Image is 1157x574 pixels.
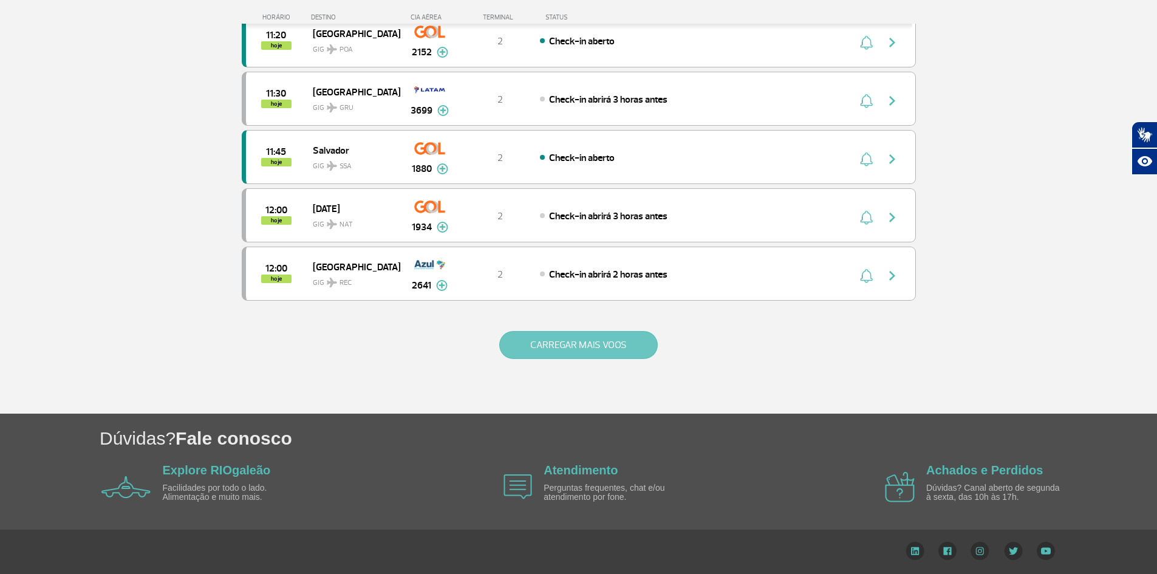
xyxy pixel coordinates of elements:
[266,89,286,98] span: 2025-09-30 11:30:00
[497,210,503,222] span: 2
[971,542,989,560] img: Instagram
[261,275,292,283] span: hoje
[100,426,1157,451] h1: Dúvidas?
[327,278,337,287] img: destiny_airplane.svg
[860,94,873,108] img: sino-painel-voo.svg
[549,210,667,222] span: Check-in abrirá 3 horas antes
[544,483,683,502] p: Perguntas frequentes, chat e/ou atendimento por fone.
[261,158,292,166] span: hoje
[437,222,448,233] img: mais-info-painel-voo.svg
[313,154,391,172] span: GIG
[1131,148,1157,175] button: Abrir recursos assistivos.
[460,13,539,21] div: TERMINAL
[313,271,391,289] span: GIG
[539,13,638,21] div: STATUS
[436,280,448,291] img: mais-info-painel-voo.svg
[313,259,391,275] span: [GEOGRAPHIC_DATA]
[860,35,873,50] img: sino-painel-voo.svg
[245,13,312,21] div: HORÁRIO
[265,206,287,214] span: 2025-09-30 12:00:00
[1004,542,1023,560] img: Twitter
[860,210,873,225] img: sino-painel-voo.svg
[340,161,352,172] span: SSA
[885,35,899,50] img: seta-direita-painel-voo.svg
[412,45,432,60] span: 2152
[266,31,286,39] span: 2025-09-30 11:20:00
[1131,121,1157,148] button: Abrir tradutor de língua de sinais.
[497,94,503,106] span: 2
[437,163,448,174] img: mais-info-painel-voo.svg
[327,103,337,112] img: destiny_airplane.svg
[497,35,503,47] span: 2
[497,268,503,281] span: 2
[313,96,391,114] span: GIG
[885,152,899,166] img: seta-direita-painel-voo.svg
[265,264,287,273] span: 2025-09-30 12:00:00
[1037,542,1055,560] img: YouTube
[938,542,957,560] img: Facebook
[549,35,615,47] span: Check-in aberto
[340,44,353,55] span: POA
[885,94,899,108] img: seta-direita-painel-voo.svg
[503,474,532,499] img: airplane icon
[437,47,448,58] img: mais-info-painel-voo.svg
[176,428,292,448] span: Fale conosco
[327,219,337,229] img: destiny_airplane.svg
[412,162,432,176] span: 1880
[885,268,899,283] img: seta-direita-painel-voo.svg
[340,278,352,289] span: REC
[340,219,353,230] span: NAT
[411,103,432,118] span: 3699
[340,103,353,114] span: GRU
[906,542,924,560] img: LinkedIn
[549,268,667,281] span: Check-in abrirá 2 horas antes
[926,483,1066,502] p: Dúvidas? Canal aberto de segunda à sexta, das 10h às 17h.
[313,200,391,216] span: [DATE]
[313,213,391,230] span: GIG
[1131,121,1157,175] div: Plugin de acessibilidade da Hand Talk.
[313,142,391,158] span: Salvador
[101,476,151,498] img: airplane icon
[266,148,286,156] span: 2025-09-30 11:45:00
[313,38,391,55] span: GIG
[313,84,391,100] span: [GEOGRAPHIC_DATA]
[412,278,431,293] span: 2641
[437,105,449,116] img: mais-info-painel-voo.svg
[885,210,899,225] img: seta-direita-painel-voo.svg
[497,152,503,164] span: 2
[544,463,618,477] a: Atendimento
[549,94,667,106] span: Check-in abrirá 3 horas antes
[163,463,271,477] a: Explore RIOgaleão
[885,472,915,502] img: airplane icon
[860,152,873,166] img: sino-painel-voo.svg
[261,41,292,50] span: hoje
[860,268,873,283] img: sino-painel-voo.svg
[400,13,460,21] div: CIA AÉREA
[412,220,432,234] span: 1934
[327,44,337,54] img: destiny_airplane.svg
[926,463,1043,477] a: Achados e Perdidos
[499,331,658,359] button: CARREGAR MAIS VOOS
[261,216,292,225] span: hoje
[313,26,391,41] span: [GEOGRAPHIC_DATA]
[163,483,302,502] p: Facilidades por todo o lado. Alimentação e muito mais.
[261,100,292,108] span: hoje
[549,152,615,164] span: Check-in aberto
[327,161,337,171] img: destiny_airplane.svg
[311,13,400,21] div: DESTINO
